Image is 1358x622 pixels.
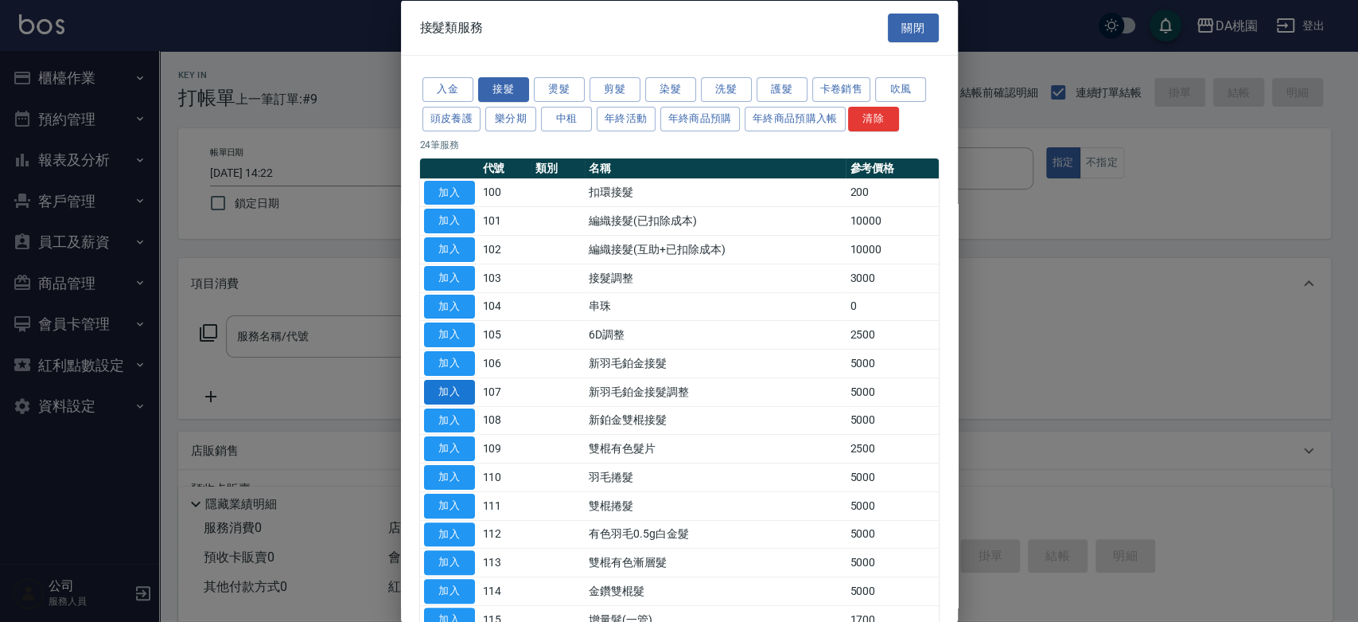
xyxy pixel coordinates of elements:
button: 接髮 [478,77,529,102]
td: 5000 [846,577,938,605]
td: 串珠 [585,292,846,321]
td: 5000 [846,520,938,549]
td: 金鑽雙棍髮 [585,577,846,605]
td: 104 [479,292,532,321]
td: 雙棍捲髮 [585,491,846,520]
td: 106 [479,349,532,378]
button: 加入 [424,436,475,461]
td: 6D調整 [585,320,846,349]
td: 2500 [846,434,938,463]
td: 105 [479,320,532,349]
button: 加入 [424,294,475,319]
button: 加入 [424,209,475,233]
button: 頭皮養護 [422,106,481,131]
button: 加入 [424,550,475,575]
td: 2500 [846,320,938,349]
span: 接髮類服務 [420,19,484,35]
button: 加入 [424,522,475,546]
td: 10000 [846,206,938,235]
p: 24 筆服務 [420,137,939,151]
td: 112 [479,520,532,549]
th: 類別 [531,158,585,178]
button: 加入 [424,465,475,490]
button: 吹風 [875,77,926,102]
button: 加入 [424,408,475,432]
td: 100 [479,178,532,207]
button: 關閉 [888,13,939,42]
td: 羽毛捲髮 [585,463,846,491]
td: 新羽毛鉑金接髮調整 [585,378,846,406]
button: 加入 [424,237,475,262]
td: 102 [479,235,532,264]
td: 5000 [846,378,938,406]
td: 110 [479,463,532,491]
th: 代號 [479,158,532,178]
td: 5000 [846,548,938,577]
td: 3000 [846,264,938,292]
button: 剪髮 [590,77,640,102]
td: 新鉑金雙棍接髮 [585,406,846,435]
button: 年終商品預購入帳 [745,106,846,131]
button: 加入 [424,351,475,376]
td: 5000 [846,491,938,520]
td: 113 [479,548,532,577]
button: 中租 [541,106,592,131]
td: 雙棍有色髮片 [585,434,846,463]
button: 加入 [424,493,475,518]
td: 200 [846,178,938,207]
button: 清除 [848,106,899,131]
button: 護髮 [757,77,807,102]
td: 接髮調整 [585,264,846,292]
button: 加入 [424,579,475,604]
td: 0 [846,292,938,321]
button: 燙髮 [534,77,585,102]
td: 有色羽毛0.5g白金髮 [585,520,846,549]
td: 編織接髮(已扣除成本) [585,206,846,235]
button: 加入 [424,379,475,404]
td: 103 [479,264,532,292]
button: 加入 [424,323,475,347]
button: 加入 [424,180,475,205]
td: 114 [479,577,532,605]
td: 5000 [846,406,938,435]
button: 年終活動 [597,106,656,131]
td: 扣環接髮 [585,178,846,207]
button: 卡卷銷售 [812,77,871,102]
td: 107 [479,378,532,406]
td: 雙棍有色漸層髮 [585,548,846,577]
td: 5000 [846,463,938,491]
button: 入金 [422,77,473,102]
th: 參考價格 [846,158,938,178]
td: 108 [479,406,532,435]
td: 10000 [846,235,938,264]
td: 111 [479,491,532,520]
td: 109 [479,434,532,463]
td: 新羽毛鉑金接髮 [585,349,846,378]
td: 101 [479,206,532,235]
button: 樂分期 [485,106,536,131]
button: 洗髮 [701,77,752,102]
td: 編織接髮(互助+已扣除成本) [585,235,846,264]
button: 染髮 [645,77,696,102]
button: 年終商品預購 [660,106,740,131]
button: 加入 [424,265,475,290]
th: 名稱 [585,158,846,178]
td: 5000 [846,349,938,378]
